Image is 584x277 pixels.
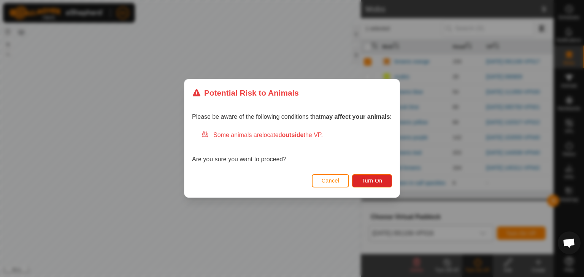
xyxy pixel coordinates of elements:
[321,114,392,120] strong: may affect your animals:
[282,132,304,138] strong: outside
[352,174,392,187] button: Turn On
[322,178,340,184] span: Cancel
[192,131,392,164] div: Are you sure you want to proceed?
[558,231,581,254] div: Open chat
[192,87,299,99] div: Potential Risk to Animals
[201,131,392,140] div: Some animals are
[312,174,349,187] button: Cancel
[192,114,392,120] span: Please be aware of the following conditions that
[262,132,323,138] span: located the VP.
[362,178,382,184] span: Turn On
